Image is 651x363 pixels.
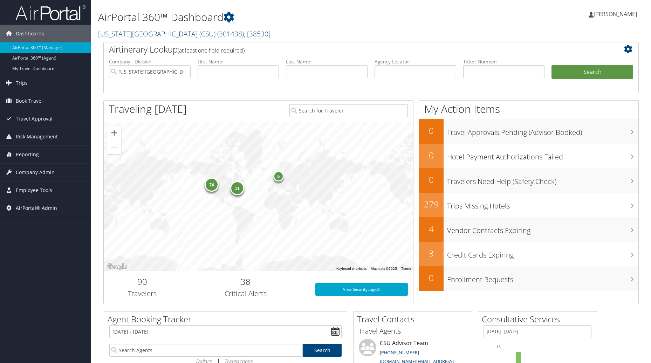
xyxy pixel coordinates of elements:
h2: Travel Contacts [357,313,472,325]
h1: Traveling [DATE] [109,102,187,116]
a: Terms (opens in new tab) [401,267,411,270]
h3: Vendor Contracts Expiring [447,222,638,235]
span: Employee Tools [16,181,52,199]
tspan: 15 [496,345,501,349]
span: [PERSON_NAME] [594,10,637,18]
h1: AirPortal 360™ Dashboard [98,10,462,25]
div: 5 [273,171,283,181]
h2: Agent Booking Tracker [108,313,347,325]
span: Dashboards [16,25,44,42]
a: [US_STATE][GEOGRAPHIC_DATA] (CSU) [98,29,270,39]
h1: My Action Items [419,102,638,116]
button: Keyboard shortcuts [336,266,366,271]
a: Search [303,344,342,357]
span: (at least one field required) [178,47,245,54]
h2: 279 [419,198,444,210]
a: 0Enrollment Requests [419,266,638,291]
h2: 0 [419,272,444,284]
a: 0Hotel Payment Authorizations Failed [419,144,638,168]
span: Trips [16,74,28,92]
a: 0Travel Approvals Pending (Advisor Booked) [419,119,638,144]
h2: Airtinerary Lookup [109,43,589,55]
a: View SecurityLogic® [315,283,408,296]
h3: Hotel Payment Authorizations Failed [447,149,638,162]
input: Search Agents [109,344,303,357]
div: 74 [205,178,219,192]
a: [PERSON_NAME] [589,4,644,25]
span: Travel Approval [16,110,53,128]
h2: Consultative Services [482,313,597,325]
h2: 90 [109,276,176,288]
h3: Enrollment Requests [447,271,638,285]
label: Agency Locator: [375,58,456,65]
h3: Travel Approvals Pending (Advisor Booked) [447,124,638,137]
div: 11 [230,181,244,195]
label: Last Name: [286,58,368,65]
label: Ticket Number: [463,58,545,65]
button: Search [551,65,633,79]
h3: Critical Alerts [186,289,305,299]
input: Search for Traveler [289,104,408,117]
h3: Trips Missing Hotels [447,198,638,211]
span: Map data ©2025 [371,267,397,270]
h3: Travelers [109,289,176,299]
span: Company Admin [16,164,55,181]
label: Company - Division: [109,58,191,65]
span: Book Travel [16,92,43,110]
img: airportal-logo.png [15,5,85,21]
h2: 4 [419,223,444,235]
h2: 0 [419,149,444,161]
label: First Name: [198,58,279,65]
a: 279Trips Missing Hotels [419,193,638,217]
a: 3Credit Cards Expiring [419,242,638,266]
span: , [ 38530 ] [244,29,270,39]
h2: 0 [419,125,444,137]
h2: 3 [419,247,444,259]
a: Open this area in Google Maps (opens a new window) [105,262,129,271]
h3: Travel Agents [359,326,467,336]
a: 0Travelers Need Help (Safety Check) [419,168,638,193]
span: ( 301438 ) [217,29,244,39]
h2: 0 [419,174,444,186]
a: 4Vendor Contracts Expiring [419,217,638,242]
a: [PHONE_NUMBER] [380,349,419,356]
button: Zoom out [107,140,121,154]
h3: Travelers Need Help (Safety Check) [447,173,638,186]
h3: Credit Cards Expiring [447,247,638,260]
span: Risk Management [16,128,58,145]
button: Zoom in [107,126,121,140]
h2: 38 [186,276,305,288]
span: Reporting [16,146,39,163]
span: AirPortal® Admin [16,199,57,217]
img: Google [105,262,129,271]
